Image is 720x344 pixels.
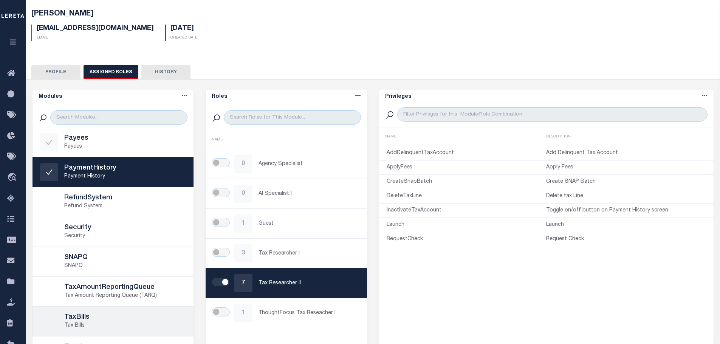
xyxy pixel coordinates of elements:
h5: [EMAIL_ADDRESS][DOMAIN_NAME] [37,25,154,33]
div: 0 [234,155,252,173]
div: 0 [234,185,252,203]
a: 0Agency Specialist [206,149,367,179]
div: NAME [212,137,361,143]
p: Refund System [64,202,186,210]
p: Create SNAP Batch [546,178,706,186]
p: Guest [259,220,359,228]
p: Email [37,35,154,41]
p: InactivateTaxAccount [387,207,547,214]
p: Tax Bills [64,322,186,330]
a: PayeesPayees [33,128,194,157]
p: ThoughtFocus Tax Reseacher I [259,309,359,317]
p: ApplyFees [387,164,547,171]
p: Add Delinquent Tax Account [546,149,706,157]
div: DESCRIPTION [546,134,708,140]
a: InactivateTaxAccountToggle on/off button on Payment History screen [379,205,714,216]
div: 3 [234,244,252,262]
h5: PaymentHistory [64,164,186,173]
h5: TaxBills [64,313,186,322]
p: Tax Researcher I [259,250,359,258]
p: Created Date [170,35,197,41]
p: Security [64,232,186,240]
a: AddDelinquentTaxAccountAdd Delinquent Tax Account [379,148,714,159]
h5: [DATE] [170,25,197,33]
div: 1 [234,214,252,233]
p: DeleteTaxLine [387,192,547,200]
p: Payees [64,143,186,151]
a: SNAPQSNAPQ [33,247,194,276]
a: ApplyFeesApply Fees [379,162,714,173]
p: Tax Amount Reporting Queue (TARQ) [64,292,186,300]
a: 3Tax Researcher I [206,239,367,268]
p: CreateSnapBatch [387,178,547,186]
h5: SNAPQ [64,254,186,262]
a: SecuritySecurity [33,217,194,247]
input: Filter Privileges for this Module/Role Combination [397,107,707,122]
div: NAME [385,134,547,140]
h5: RefundSystem [64,194,186,202]
p: Apply Fees [546,164,706,171]
p: Agency Specialist [259,160,359,168]
a: 0AI Specialist I [206,179,367,208]
input: Search Modules... [50,110,187,125]
span: [PERSON_NAME] [31,10,93,18]
h5: TaxAmountReportingQueue [64,284,186,292]
p: SNAPQ [64,262,186,270]
p: AddDelinquentTaxAccount [387,149,547,157]
h5: Privileges [385,94,411,100]
a: 1Guest [206,209,367,238]
a: TaxBillsTax Bills [33,307,194,336]
h5: Payees [64,134,186,143]
input: Search Roles for This Module... [224,110,361,125]
p: RequestCheck [387,235,547,243]
i: travel_explore [7,173,19,183]
button: Profile [31,65,81,79]
a: RequestCheckRequest Check [379,234,714,245]
p: Toggle on/off button on Payment History screen [546,207,706,214]
p: Tax Researcher II [259,279,359,287]
button: History [141,65,190,79]
p: Request Check [546,235,706,243]
p: Delete tax Line [546,192,706,200]
a: RefundSystemRefund System [33,187,194,217]
h5: Security [64,224,186,232]
p: Launch [387,221,547,229]
a: 1ThoughtFocus Tax Reseacher I [206,298,367,328]
div: 7 [234,274,252,292]
p: AI Specialist I [259,190,359,198]
div: 1 [234,304,252,322]
a: CreateSnapBatchCreate SNAP Batch [379,176,714,187]
a: LaunchLaunch [379,219,714,230]
a: DeleteTaxLineDelete tax Line [379,191,714,202]
a: 7Tax Researcher II [206,268,367,298]
a: TaxAmountReportingQueueTax Amount Reporting Queue (TARQ) [33,277,194,306]
button: Assigned Roles [84,65,138,79]
h5: Modules [39,94,62,100]
h5: Roles [212,94,227,100]
a: PaymentHistoryPayment History [33,157,194,187]
p: Payment History [64,173,186,180]
p: Launch [546,221,706,229]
